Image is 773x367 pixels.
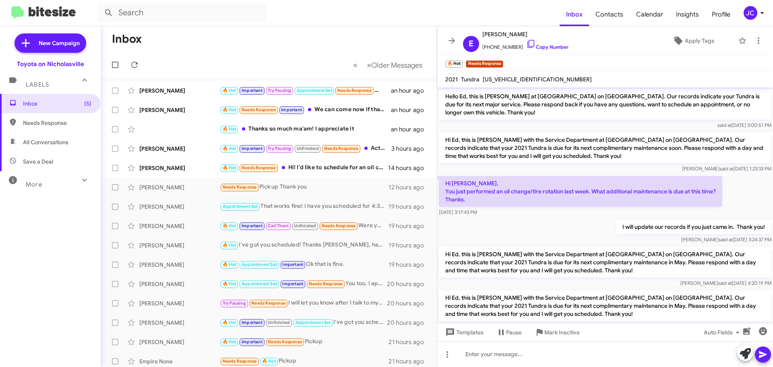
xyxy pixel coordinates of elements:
span: Unfinished [294,223,316,228]
span: Appointment Set [242,262,277,267]
span: Save a Deal [23,158,53,166]
span: said at [719,166,734,172]
span: 2021 [445,76,458,83]
span: Try Pausing [223,301,246,306]
a: Inbox [560,3,589,26]
span: [US_VEHICLE_IDENTIFICATION_NUMBER] [483,76,592,83]
span: Needs Response [268,339,302,344]
div: 3 hours ago [391,145,430,153]
span: Needs Response [223,185,257,190]
div: [PERSON_NAME] [139,203,220,211]
div: [DATE] @ 2ish [220,86,391,95]
p: Hi [PERSON_NAME]. You just performed an oil change/tire rotation last week. What additional maint... [439,176,722,207]
span: « [353,60,358,70]
small: 🔥 Hot [445,60,463,68]
div: [PERSON_NAME] [139,183,220,191]
div: JC [744,6,757,20]
div: [PERSON_NAME] [139,87,220,95]
a: Insights [670,3,705,26]
div: 21 hours ago [389,357,430,365]
span: 🔥 Hot [223,339,236,344]
span: 🔥 Hot [223,281,236,286]
span: Auto Fields [704,325,742,340]
span: 🔥 Hot [223,126,236,132]
span: 🔥 Hot [223,165,236,170]
span: Call Them [268,223,289,228]
span: [PERSON_NAME] [DATE] 3:24:37 PM [681,236,771,243]
input: Search [97,3,267,23]
div: [PERSON_NAME] [139,338,220,346]
span: 🔥 Hot [223,146,236,151]
div: That works fine! I have you scheduled for 4:30 PM - [DATE]. Let me know if you need anything else... [220,202,389,211]
span: [PERSON_NAME] [DATE] 1:23:33 PM [682,166,771,172]
div: an hour ago [391,125,430,133]
a: Copy Number [526,44,568,50]
span: [PERSON_NAME] [482,29,568,39]
button: Templates [437,325,490,340]
a: Contacts [589,3,630,26]
span: E [469,37,473,50]
div: [PERSON_NAME] [139,280,220,288]
span: 🔥 Hot [223,88,236,93]
span: Needs Response [337,88,372,93]
button: Next [362,57,427,73]
div: Pickup [220,337,389,346]
span: [DATE] 3:17:43 PM [439,209,477,215]
span: Needs Response [223,359,257,364]
span: Apply Tags [685,33,714,48]
div: 20 hours ago [387,280,430,288]
p: Hi Ed, this is [PERSON_NAME] with the Service Department at [GEOGRAPHIC_DATA] on [GEOGRAPHIC_DATA... [439,247,771,278]
div: 12 hours ago [389,183,430,191]
span: New Campaign [39,39,80,47]
span: 🔥 Hot [223,107,236,112]
p: Hi Ed, this is [PERSON_NAME] with the Service Department at [GEOGRAPHIC_DATA] on [GEOGRAPHIC_DATA... [439,133,771,163]
span: Try Pausing [268,146,291,151]
span: Appointment Set [223,204,258,209]
div: 14 hours ago [388,164,430,172]
span: Try Pausing [268,88,291,93]
button: JC [737,6,764,20]
div: [PERSON_NAME] [139,261,220,269]
span: » [367,60,371,70]
span: [PHONE_NUMBER] [482,39,568,51]
h1: Inbox [112,33,142,46]
span: Important [242,223,262,228]
a: Calendar [630,3,670,26]
span: Labels [26,81,49,88]
div: 21 hours ago [389,338,430,346]
span: Important [282,281,303,286]
span: Needs Response [242,165,276,170]
small: Needs Response [466,60,503,68]
span: said at [719,236,733,243]
div: [PERSON_NAME] [139,319,220,327]
div: [PERSON_NAME] [139,241,220,249]
div: 19 hours ago [389,241,430,249]
span: 🔥 Hot [262,359,276,364]
div: 19 hours ago [389,203,430,211]
div: Pickup [220,357,389,366]
span: 🔥 Hot [223,262,236,267]
span: Unfinished [268,320,290,325]
div: You too, I appreciate it [220,279,387,288]
div: We can come now if that's ok. My husband has an oil change scheduled at 3. I just found out about. [220,105,391,114]
div: 20 hours ago [387,299,430,307]
span: Pause [506,325,522,340]
span: Tundra [461,76,480,83]
span: Needs Response [251,301,285,306]
span: Important [281,107,302,112]
button: Mark Inactive [528,325,586,340]
a: Profile [705,3,737,26]
div: Toyota on Nicholasville [17,60,84,68]
div: 19 hours ago [389,261,430,269]
span: Important [242,88,262,93]
div: [PERSON_NAME] [139,164,220,172]
span: 🔥 Hot [223,223,236,228]
div: I've got you scheduled! Thanks [PERSON_NAME], have a great day! [220,318,387,327]
span: Needs Response [23,119,91,127]
p: Hi Ed, this is [PERSON_NAME] with the Service Department at [GEOGRAPHIC_DATA] on [GEOGRAPHIC_DATA... [439,290,771,321]
span: Important [242,146,262,151]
